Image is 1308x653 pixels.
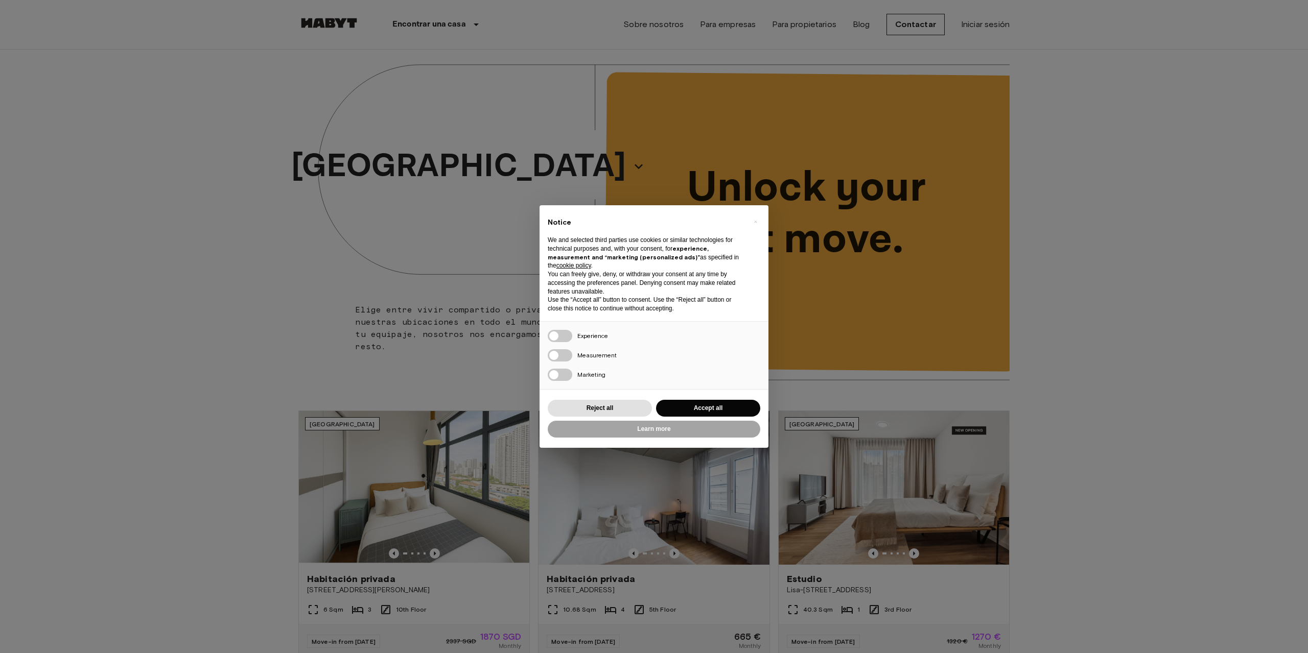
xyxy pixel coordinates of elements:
[548,400,652,417] button: Reject all
[548,270,744,296] p: You can freely give, deny, or withdraw your consent at any time by accessing the preferences pane...
[556,262,591,269] a: cookie policy
[548,217,744,228] h2: Notice
[577,371,605,378] span: Marketing
[656,400,760,417] button: Accept all
[548,245,709,261] strong: experience, measurement and “marketing (personalized ads)”
[747,213,763,230] button: Close this notice
[548,296,744,313] p: Use the “Accept all” button to consent. Use the “Reject all” button or close this notice to conti...
[577,351,617,359] span: Measurement
[548,421,760,438] button: Learn more
[548,236,744,270] p: We and selected third parties use cookies or similar technologies for technical purposes and, wit...
[754,215,757,228] span: ×
[577,332,608,340] span: Experience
